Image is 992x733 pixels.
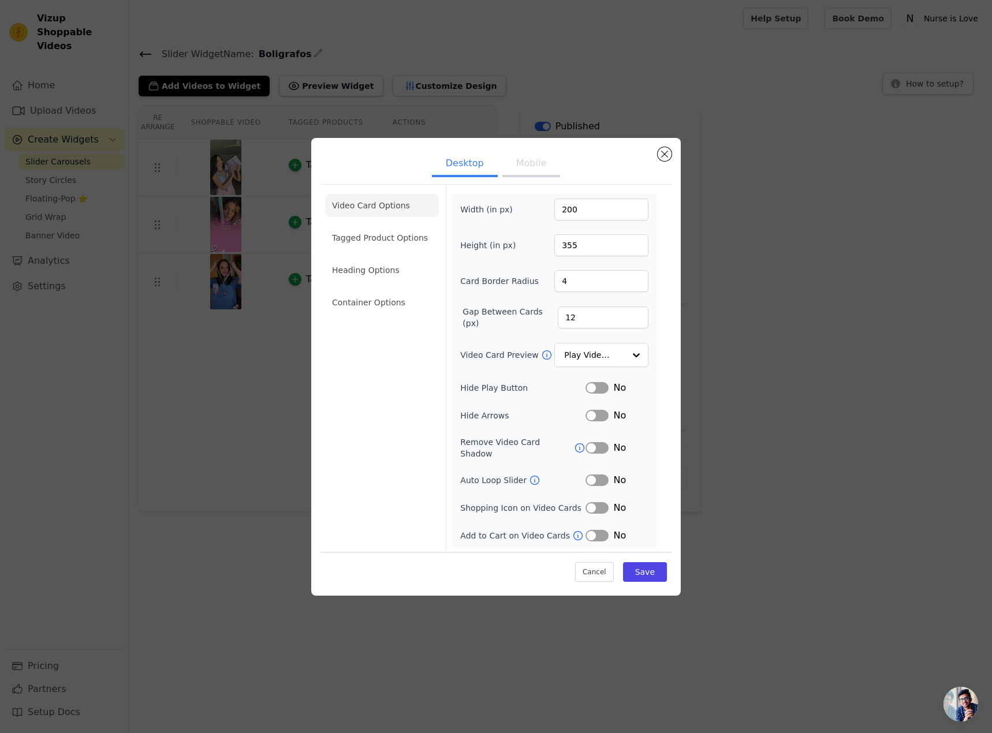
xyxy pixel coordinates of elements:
[460,275,539,287] label: Card Border Radius
[460,410,585,421] label: Hide Arrows
[325,226,439,249] li: Tagged Product Options
[613,473,626,487] span: No
[460,382,585,394] label: Hide Play Button
[432,152,498,177] button: Desktop
[613,501,626,515] span: No
[613,529,626,543] span: No
[658,147,672,161] button: Close modal
[460,530,572,541] label: Add to Cart on Video Cards
[460,474,529,486] label: Auto Loop Slider
[325,259,439,282] li: Heading Options
[613,409,626,422] span: No
[460,436,574,459] label: Remove Video Card Shadow
[463,306,558,329] label: Gap Between Cards (px)
[460,502,585,514] label: Shopping Icon on Video Cards
[943,687,978,721] a: Chat abierto
[325,291,439,314] li: Container Options
[460,204,523,215] label: Width (in px)
[502,152,560,177] button: Mobile
[613,441,626,455] span: No
[623,562,667,582] button: Save
[460,349,540,361] label: Video Card Preview
[613,381,626,395] span: No
[325,194,439,217] li: Video Card Options
[575,562,614,582] button: Cancel
[460,240,523,251] label: Height (in px)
